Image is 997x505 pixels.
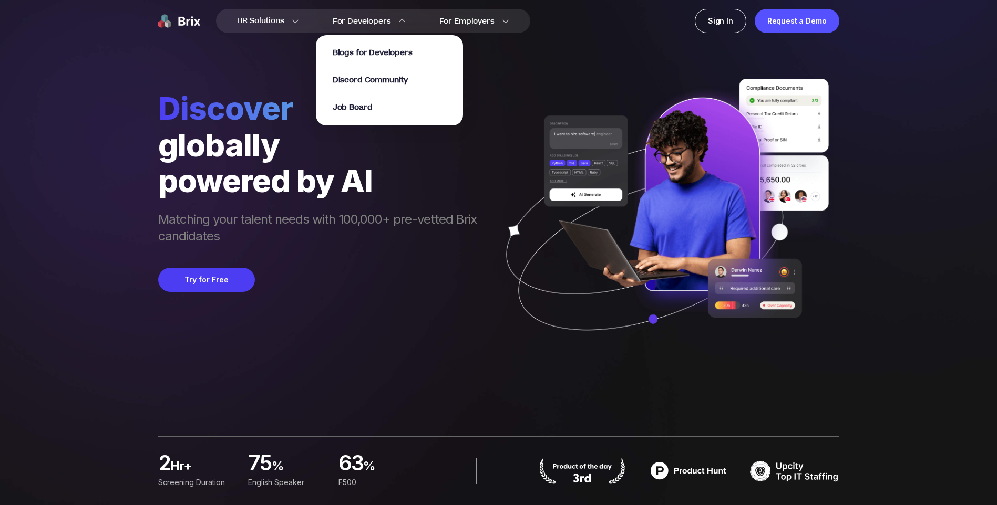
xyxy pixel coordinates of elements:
[363,458,416,479] span: %
[158,127,487,163] div: globally
[644,458,733,484] img: product hunt badge
[333,16,391,27] span: For Developers
[487,79,839,361] img: ai generate
[333,75,408,86] span: Discord Community
[272,458,326,479] span: %
[338,454,363,475] span: 63
[439,16,495,27] span: For Employers
[158,477,235,488] div: Screening duration
[158,268,255,292] button: Try for Free
[755,9,839,33] a: Request a Demo
[333,47,413,58] a: Blogs for Developers
[170,458,235,479] span: hr+
[695,9,746,33] a: Sign In
[158,454,170,475] span: 2
[158,89,487,127] span: Discover
[333,102,373,113] span: Job Board
[158,163,487,198] div: powered by AI
[333,101,373,113] a: Job Board
[333,74,408,86] a: Discord Community
[538,458,627,484] img: product hunt badge
[237,13,284,29] span: HR Solutions
[248,477,325,488] div: English Speaker
[338,477,415,488] div: F500
[248,454,272,475] span: 75
[750,458,839,484] img: TOP IT STAFFING
[158,211,487,247] span: Matching your talent needs with 100,000+ pre-vetted Brix candidates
